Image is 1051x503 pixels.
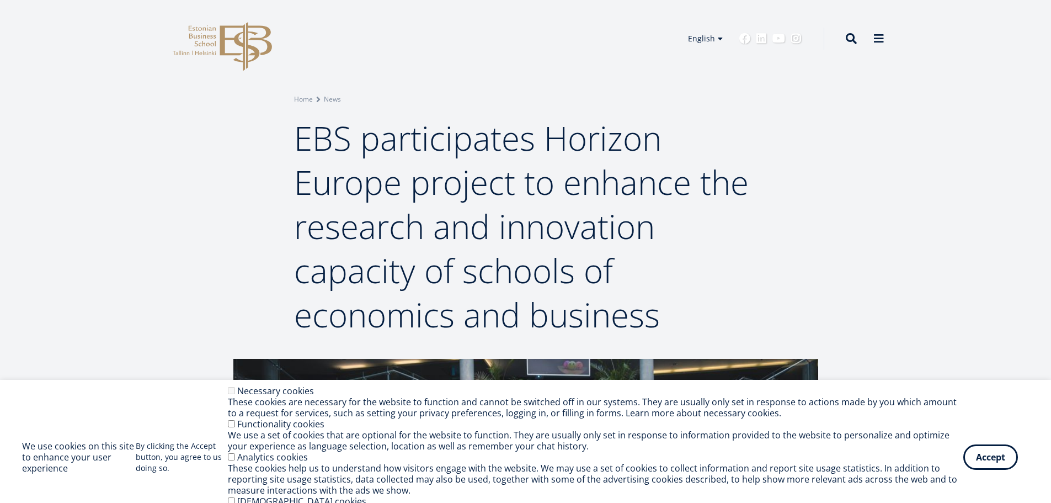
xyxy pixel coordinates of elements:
label: Analytics cookies [237,451,308,463]
div: These cookies help us to understand how visitors engage with the website. We may use a set of coo... [228,463,963,496]
label: Necessary cookies [237,385,314,397]
a: Linkedin [756,33,767,44]
a: News [324,94,341,105]
button: Accept [963,444,1018,470]
div: We use a set of cookies that are optional for the website to function. They are usually only set ... [228,430,963,452]
p: By clicking the Accept button, you agree to us doing so. [136,441,228,474]
label: Functionality cookies [237,418,324,430]
h2: We use cookies on this site to enhance your user experience [22,441,136,474]
a: Youtube [772,33,785,44]
a: Facebook [739,33,750,44]
div: These cookies are necessary for the website to function and cannot be switched off in our systems... [228,396,963,419]
a: Home [294,94,313,105]
span: EBS participates Horizon Europe project to enhance the research and innovation capacity of school... [294,115,749,337]
a: Instagram [791,33,802,44]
